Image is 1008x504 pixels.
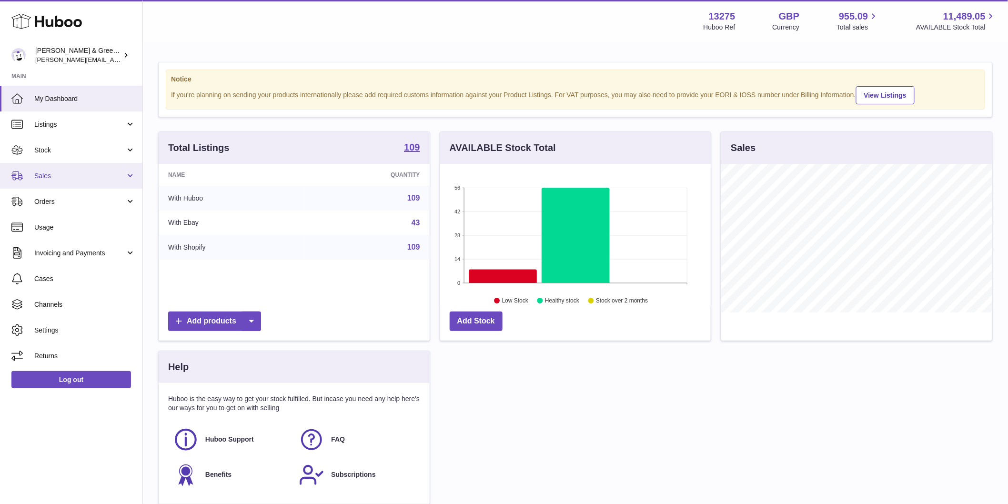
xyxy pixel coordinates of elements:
[856,86,915,104] a: View Listings
[171,75,980,84] strong: Notice
[34,223,135,232] span: Usage
[596,298,648,304] text: Stock over 2 months
[779,10,799,23] strong: GBP
[168,361,189,373] h3: Help
[454,232,460,238] text: 28
[331,470,375,479] span: Subscriptions
[159,235,305,260] td: With Shopify
[34,120,125,129] span: Listings
[916,23,997,32] span: AVAILABLE Stock Total
[299,427,415,453] a: FAQ
[404,142,420,154] a: 109
[171,85,980,104] div: If you're planning on sending your products internationally please add required customs informati...
[704,23,736,32] div: Huboo Ref
[731,141,756,154] h3: Sales
[916,10,997,32] a: 11,489.05 AVAILABLE Stock Total
[159,164,305,186] th: Name
[331,435,345,444] span: FAQ
[407,243,420,251] a: 109
[305,164,430,186] th: Quantity
[168,394,420,413] p: Huboo is the easy way to get your stock fulfilled. But incase you need any help here's our ways f...
[168,312,261,331] a: Add products
[837,23,879,32] span: Total sales
[943,10,986,23] span: 11,489.05
[34,146,125,155] span: Stock
[34,300,135,309] span: Channels
[205,435,254,444] span: Huboo Support
[34,249,125,258] span: Invoicing and Payments
[502,298,529,304] text: Low Stock
[404,142,420,152] strong: 109
[34,326,135,335] span: Settings
[35,46,121,64] div: [PERSON_NAME] & Green Ltd
[159,211,305,235] td: With Ebay
[299,462,415,488] a: Subscriptions
[839,10,868,23] span: 955.09
[205,470,232,479] span: Benefits
[454,209,460,214] text: 42
[34,274,135,283] span: Cases
[168,141,230,154] h3: Total Listings
[34,352,135,361] span: Returns
[773,23,800,32] div: Currency
[709,10,736,23] strong: 13275
[407,194,420,202] a: 109
[34,171,125,181] span: Sales
[454,256,460,262] text: 14
[450,312,503,331] a: Add Stock
[35,56,191,63] span: [PERSON_NAME][EMAIL_ADDRESS][DOMAIN_NAME]
[450,141,556,154] h3: AVAILABLE Stock Total
[159,186,305,211] td: With Huboo
[412,219,420,227] a: 43
[11,371,131,388] a: Log out
[454,185,460,191] text: 56
[545,298,580,304] text: Healthy stock
[173,427,289,453] a: Huboo Support
[34,197,125,206] span: Orders
[34,94,135,103] span: My Dashboard
[837,10,879,32] a: 955.09 Total sales
[173,462,289,488] a: Benefits
[11,48,26,62] img: ellen@bluebadgecompany.co.uk
[457,280,460,286] text: 0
